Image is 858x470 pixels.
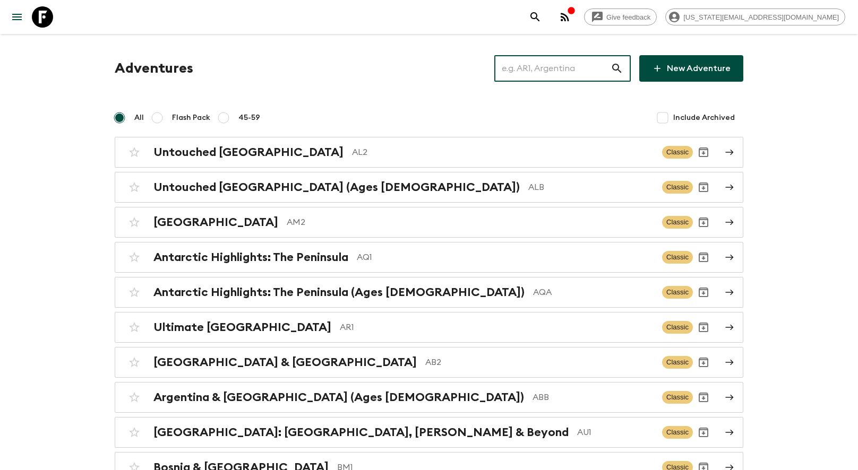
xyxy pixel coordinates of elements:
[528,181,654,194] p: ALB
[115,58,193,79] h1: Adventures
[425,356,654,369] p: AB2
[115,312,743,343] a: Ultimate [GEOGRAPHIC_DATA]AR1ClassicArchive
[153,425,569,439] h2: [GEOGRAPHIC_DATA]: [GEOGRAPHIC_DATA], [PERSON_NAME] & Beyond
[662,356,693,369] span: Classic
[662,321,693,334] span: Classic
[153,180,520,194] h2: Untouched [GEOGRAPHIC_DATA] (Ages [DEMOGRAPHIC_DATA])
[238,112,260,123] span: 45-59
[115,347,743,378] a: [GEOGRAPHIC_DATA] & [GEOGRAPHIC_DATA]AB2ClassicArchive
[115,137,743,168] a: Untouched [GEOGRAPHIC_DATA]AL2ClassicArchive
[115,382,743,413] a: Argentina & [GEOGRAPHIC_DATA] (Ages [DEMOGRAPHIC_DATA])ABBClassicArchive
[153,320,331,334] h2: Ultimate [GEOGRAPHIC_DATA]
[153,285,525,299] h2: Antarctic Highlights: The Peninsula (Ages [DEMOGRAPHIC_DATA])
[115,172,743,203] a: Untouched [GEOGRAPHIC_DATA] (Ages [DEMOGRAPHIC_DATA])ALBClassicArchive
[525,6,546,28] button: search adventures
[357,251,654,264] p: AQ1
[693,177,714,198] button: Archive
[662,146,693,159] span: Classic
[662,251,693,264] span: Classic
[153,145,344,159] h2: Untouched [GEOGRAPHIC_DATA]
[494,54,611,83] input: e.g. AR1, Argentina
[577,426,654,439] p: AU1
[115,207,743,238] a: [GEOGRAPHIC_DATA]AM2ClassicArchive
[662,286,693,299] span: Classic
[693,142,714,163] button: Archive
[693,352,714,373] button: Archive
[665,8,845,25] div: [US_STATE][EMAIL_ADDRESS][DOMAIN_NAME]
[639,55,743,82] a: New Adventure
[600,13,656,21] span: Give feedback
[662,216,693,229] span: Classic
[115,242,743,273] a: Antarctic Highlights: The PeninsulaAQ1ClassicArchive
[153,390,524,404] h2: Argentina & [GEOGRAPHIC_DATA] (Ages [DEMOGRAPHIC_DATA])
[693,247,714,268] button: Archive
[677,13,845,21] span: [US_STATE][EMAIL_ADDRESS][DOMAIN_NAME]
[287,216,654,229] p: AM2
[6,6,28,28] button: menu
[662,391,693,404] span: Classic
[673,112,735,123] span: Include Archived
[153,215,278,229] h2: [GEOGRAPHIC_DATA]
[693,317,714,338] button: Archive
[115,277,743,308] a: Antarctic Highlights: The Peninsula (Ages [DEMOGRAPHIC_DATA])AQAClassicArchive
[693,387,714,408] button: Archive
[340,321,654,334] p: AR1
[153,250,348,264] h2: Antarctic Highlights: The Peninsula
[115,417,743,448] a: [GEOGRAPHIC_DATA]: [GEOGRAPHIC_DATA], [PERSON_NAME] & BeyondAU1ClassicArchive
[662,181,693,194] span: Classic
[693,212,714,233] button: Archive
[134,112,144,123] span: All
[693,282,714,303] button: Archive
[153,355,417,369] h2: [GEOGRAPHIC_DATA] & [GEOGRAPHIC_DATA]
[533,286,654,299] p: AQA
[584,8,657,25] a: Give feedback
[693,422,714,443] button: Archive
[533,391,654,404] p: ABB
[352,146,654,159] p: AL2
[172,112,210,123] span: Flash Pack
[662,426,693,439] span: Classic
